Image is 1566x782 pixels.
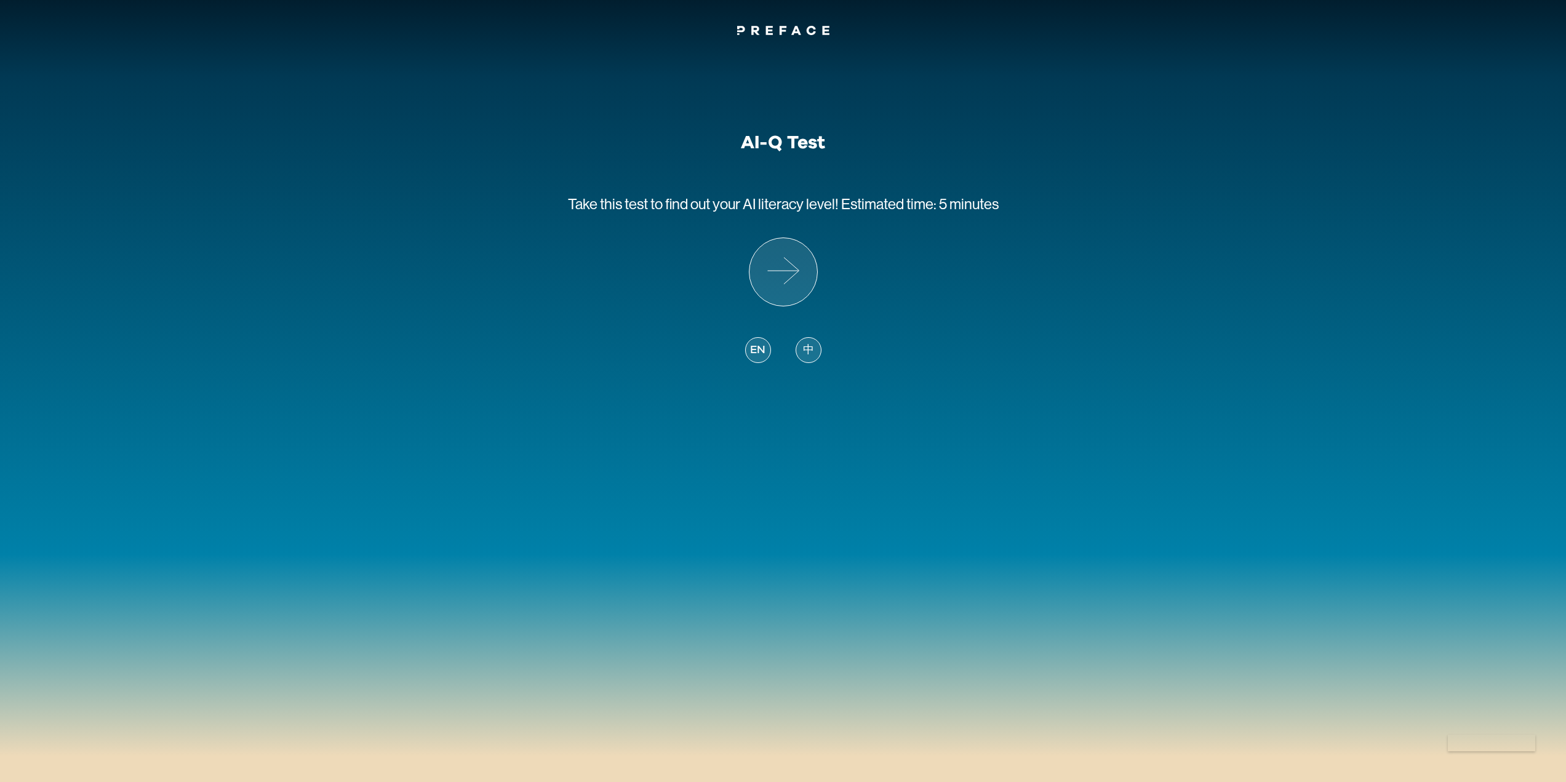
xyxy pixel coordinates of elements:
[803,342,814,359] span: 中
[841,196,999,212] span: Estimated time: 5 minutes
[741,132,825,154] h1: AI-Q Test
[568,196,663,212] span: Take this test to
[750,342,765,359] span: EN
[665,196,839,212] span: find out your AI literacy level!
